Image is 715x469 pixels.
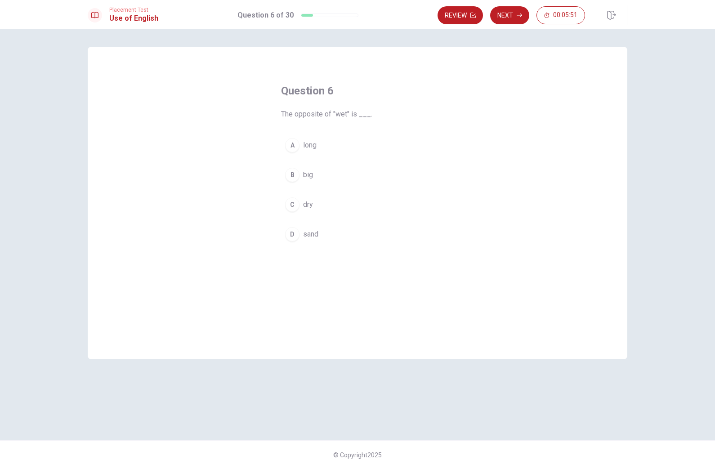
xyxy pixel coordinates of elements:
h4: Question 6 [281,84,434,98]
h1: Use of English [109,13,158,24]
button: 00:05:51 [536,6,585,24]
div: B [285,168,299,182]
button: Next [490,6,529,24]
span: © Copyright 2025 [333,451,382,459]
span: sand [303,229,318,240]
span: dry [303,199,313,210]
div: A [285,138,299,152]
button: Bbig [281,164,434,186]
div: C [285,197,299,212]
span: 00:05:51 [553,12,577,19]
span: Placement Test [109,7,158,13]
span: The opposite of "wet" is ___. [281,109,434,120]
span: long [303,140,317,151]
button: Cdry [281,193,434,216]
span: big [303,170,313,180]
button: Along [281,134,434,156]
h1: Question 6 of 30 [237,10,294,21]
button: Review [438,6,483,24]
div: D [285,227,299,241]
button: Dsand [281,223,434,246]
